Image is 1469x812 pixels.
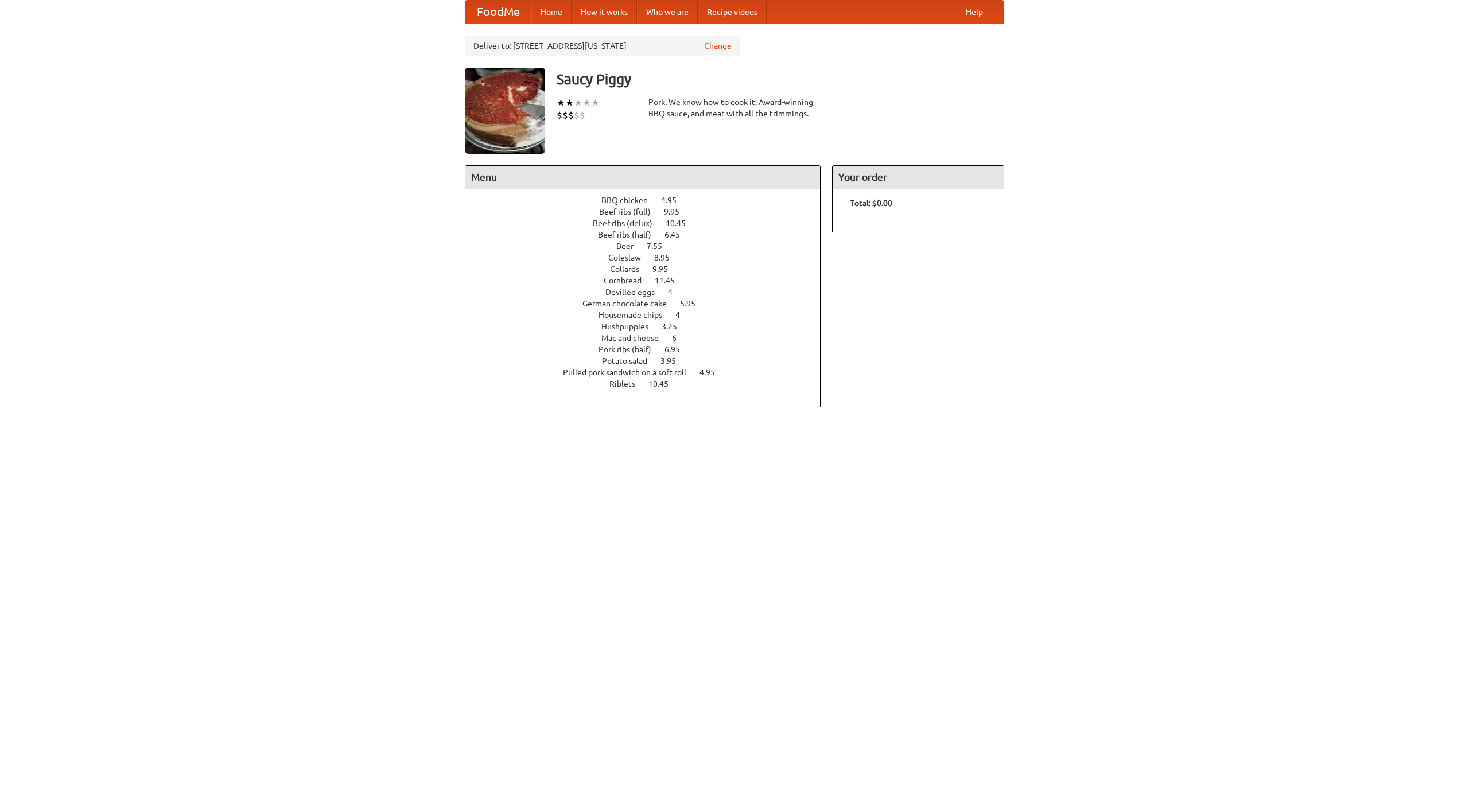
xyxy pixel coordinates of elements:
span: 9.95 [652,265,679,274]
li: $ [580,109,585,122]
span: Hushpuppies [601,322,660,331]
a: Beef ribs (delux) 10.45 [593,219,707,228]
span: Devilled eggs [605,287,666,297]
a: Devilled eggs 4 [605,287,694,297]
a: Potato salad 3.95 [602,356,697,366]
span: 11.45 [655,276,686,285]
a: Home [531,1,572,24]
span: Beer [616,242,645,251]
span: 5.95 [680,299,707,308]
li: $ [557,109,562,122]
a: Beer 7.55 [616,242,683,251]
li: ★ [565,96,574,109]
span: 4 [675,310,691,320]
span: Potato salad [602,356,659,366]
a: Coleslaw 8.95 [608,253,691,262]
div: Pork. We know how to cook it. Award-winning BBQ sauce, and meat with all the trimmings. [648,96,821,119]
h4: Your order [833,166,1004,189]
li: ★ [557,96,565,109]
img: angular.jpg [465,68,545,154]
span: Cornbread [604,276,653,285]
span: Beef ribs (delux) [593,219,664,228]
span: Riblets [609,379,647,388]
li: $ [568,109,574,122]
span: German chocolate cake [582,299,678,308]
h4: Menu [465,166,820,189]
a: Hushpuppies 3.25 [601,322,698,331]
span: 10.45 [666,219,697,228]
span: 4.95 [661,196,688,205]
span: 4.95 [699,368,726,377]
a: Recipe videos [698,1,767,24]
li: ★ [591,96,600,109]
span: 3.25 [662,322,689,331]
span: Pork ribs (half) [599,345,663,354]
span: 8.95 [654,253,681,262]
span: 6.95 [664,345,691,354]
span: 10.45 [648,379,680,388]
a: Help [957,1,992,24]
li: ★ [582,96,591,109]
a: German chocolate cake 5.95 [582,299,717,308]
b: Total: $0.00 [850,199,892,208]
li: ★ [574,96,582,109]
a: Beef ribs (half) 6.45 [598,230,701,239]
a: Pulled pork sandwich on a soft roll 4.95 [563,368,736,377]
span: Mac and cheese [601,333,670,343]
a: Collards 9.95 [610,265,689,274]
span: 9.95 [664,207,691,216]
span: Coleslaw [608,253,652,262]
a: Mac and cheese 6 [601,333,698,343]
div: Deliver to: [STREET_ADDRESS][US_STATE] [465,36,740,56]
span: 6.45 [664,230,691,239]
a: How it works [572,1,637,24]
li: $ [562,109,568,122]
a: Pork ribs (half) 6.95 [599,345,701,354]
span: Pulled pork sandwich on a soft roll [563,368,698,377]
span: Beef ribs (half) [598,230,663,239]
a: BBQ chicken 4.95 [601,196,698,205]
span: 7.55 [647,242,674,251]
span: 3.95 [660,356,687,366]
span: 4 [668,287,684,297]
a: Riblets 10.45 [609,379,690,388]
li: $ [574,109,580,122]
span: 6 [672,333,688,343]
span: Collards [610,265,651,274]
span: Housemade chips [599,310,674,320]
h3: Saucy Piggy [557,68,1004,91]
a: FoodMe [465,1,531,24]
a: Cornbread 11.45 [604,276,696,285]
a: Beef ribs (full) 9.95 [599,207,701,216]
a: Housemade chips 4 [599,310,701,320]
a: Change [704,40,732,52]
span: Beef ribs (full) [599,207,662,216]
span: BBQ chicken [601,196,659,205]
a: Who we are [637,1,698,24]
